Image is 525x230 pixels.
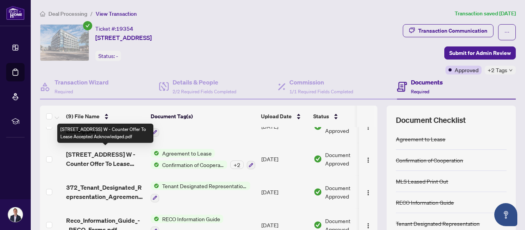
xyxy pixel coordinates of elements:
[365,190,371,196] img: Logo
[151,215,159,223] img: Status Icon
[83,21,92,30] span: check-circle
[48,10,87,17] span: Deal Processing
[325,151,373,167] span: Document Approved
[418,25,487,37] div: Transaction Communication
[230,161,244,169] div: + 2
[66,112,100,121] span: (9) File Name
[365,223,371,229] img: Logo
[66,150,145,168] span: [STREET_ADDRESS] W - Counter Offer To Lease Accepted Acknowledged.pdf
[95,51,121,61] div: Status:
[96,10,137,17] span: View Transaction
[258,106,310,127] th: Upload Date
[151,149,159,157] img: Status Icon
[159,149,215,157] span: Agreement to Lease
[159,161,227,169] span: Confirmation of Cooperation
[261,112,292,121] span: Upload Date
[313,112,329,121] span: Status
[151,182,250,202] button: Status IconTenant Designated Representation Agreement
[173,78,236,87] h4: Details & People
[258,175,311,208] td: [DATE]
[8,207,23,222] img: Profile Icon
[159,182,250,190] span: Tenant Designated Representation Agreement
[504,30,510,35] span: ellipsis
[362,153,374,165] button: Logo
[314,155,322,163] img: Document Status
[95,24,133,33] div: Ticket #:
[403,24,493,37] button: Transaction Communication
[173,89,236,94] span: 2/2 Required Fields Completed
[57,124,153,143] div: [STREET_ADDRESS] W - Counter Offer To Lease Accepted Acknowledged.pdf
[365,124,371,130] img: Logo
[55,78,109,87] h4: Transaction Wizard
[151,149,255,170] button: Status IconAgreement to LeaseStatus IconConfirmation of Cooperation+2
[6,6,25,20] img: logo
[455,9,516,18] article: Transaction saved [DATE]
[66,183,145,201] span: 372_Tenant_Designated_Representation_Agreement_-_PropTx-[PERSON_NAME].pdf
[411,89,429,94] span: Required
[40,25,89,61] img: IMG-W11836232_1.jpg
[63,106,148,127] th: (9) File Name
[116,53,118,60] span: -
[444,46,516,60] button: Submit for Admin Review
[396,115,466,126] span: Document Checklist
[449,47,511,59] span: Submit for Admin Review
[159,215,223,223] span: RECO Information Guide
[488,66,507,74] span: +2 Tags
[411,78,443,87] h4: Documents
[289,78,353,87] h4: Commission
[494,203,517,226] button: Open asap
[509,68,513,72] span: down
[365,157,371,163] img: Logo
[396,156,463,164] div: Confirmation of Cooperation
[455,66,478,74] span: Approved
[362,186,374,198] button: Logo
[151,161,159,169] img: Status Icon
[40,11,45,17] span: home
[258,143,311,176] td: [DATE]
[314,188,322,196] img: Document Status
[148,106,258,127] th: Document Tag(s)
[90,9,93,18] li: /
[116,25,133,32] span: 19354
[310,106,375,127] th: Status
[289,89,353,94] span: 1/1 Required Fields Completed
[396,135,445,143] div: Agreement to Lease
[314,221,322,229] img: Document Status
[396,177,448,185] div: MLS Leased Print Out
[151,182,159,190] img: Status Icon
[95,33,152,42] span: [STREET_ADDRESS]
[325,184,373,200] span: Document Approved
[396,198,454,207] div: RECO Information Guide
[55,89,73,94] span: Required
